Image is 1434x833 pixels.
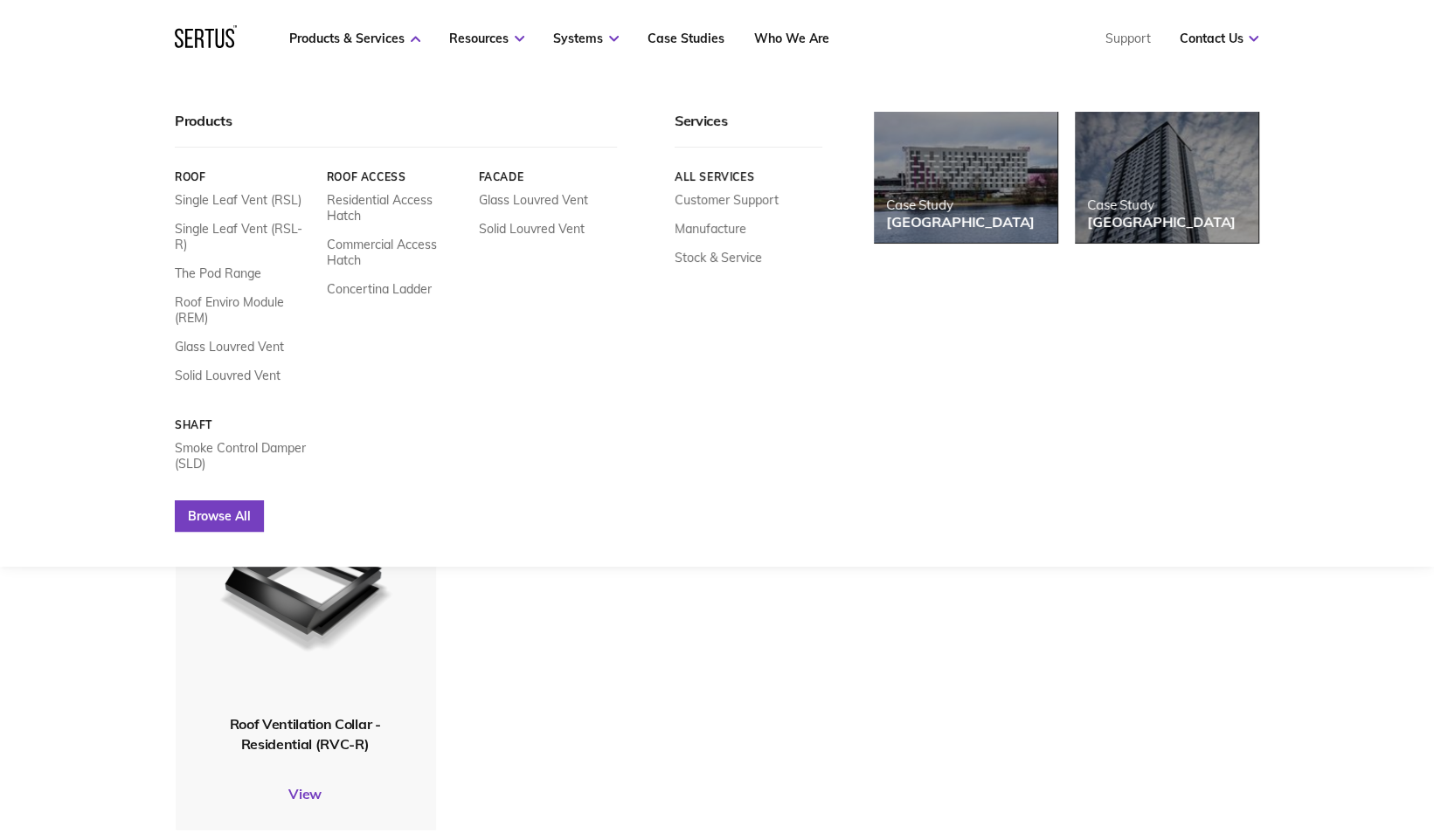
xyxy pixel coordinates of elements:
a: Commercial Access Hatch [327,237,466,268]
div: Products [175,112,617,148]
a: Solid Louvred Vent [479,221,585,237]
a: Products & Services [289,31,420,46]
a: Support [1105,31,1150,46]
span: Roof Ventilation Collar - Residential (RVC-R) [229,714,380,751]
a: Residential Access Hatch [327,192,466,224]
a: Stock & Service [675,250,762,265]
a: Contact Us [1179,31,1258,46]
a: Shaft [175,418,314,431]
iframe: Chat Widget [1347,749,1434,833]
a: Manufacture [675,221,746,237]
a: Case Study[GEOGRAPHIC_DATA] [1075,112,1258,243]
a: All services [675,170,822,183]
a: Roof Access [327,170,466,183]
a: Browse All [175,500,264,532]
div: Services [675,112,822,148]
div: [GEOGRAPHIC_DATA] [886,213,1035,231]
a: Solid Louvred Vent [175,368,281,383]
a: Concertina Ladder [327,281,432,297]
a: Resources [449,31,524,46]
a: Systems [553,31,619,46]
a: Case Studies [648,31,724,46]
div: Case Study [886,196,1035,213]
a: Facade [479,170,618,183]
a: Case Study[GEOGRAPHIC_DATA] [874,112,1057,243]
a: Roof Enviro Module (REM) [175,294,314,326]
a: Single Leaf Vent (RSL-R) [175,221,314,252]
div: Case Study [1087,196,1236,213]
a: Customer Support [675,192,779,208]
a: Roof [175,170,314,183]
a: View [176,784,435,802]
a: Smoke Control Damper (SLD) [175,440,314,472]
a: Glass Louvred Vent [479,192,588,208]
div: [GEOGRAPHIC_DATA] [1087,213,1236,231]
a: Glass Louvred Vent [175,339,284,355]
a: Single Leaf Vent (RSL) [175,192,301,208]
a: The Pod Range [175,265,261,281]
a: Who We Are [753,31,828,46]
